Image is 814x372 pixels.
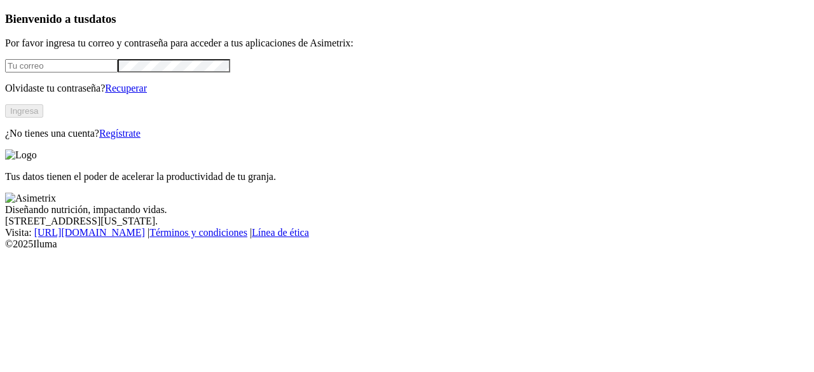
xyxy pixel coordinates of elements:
[5,149,37,161] img: Logo
[5,204,809,216] div: Diseñando nutrición, impactando vidas.
[5,171,809,183] p: Tus datos tienen el poder de acelerar la productividad de tu granja.
[99,128,141,139] a: Regístrate
[89,12,116,25] span: datos
[149,227,247,238] a: Términos y condiciones
[5,38,809,49] p: Por favor ingresa tu correo y contraseña para acceder a tus aplicaciones de Asimetrix:
[5,216,809,227] div: [STREET_ADDRESS][US_STATE].
[252,227,309,238] a: Línea de ética
[5,128,809,139] p: ¿No tienes una cuenta?
[5,59,118,72] input: Tu correo
[5,193,56,204] img: Asimetrix
[105,83,147,93] a: Recuperar
[5,104,43,118] button: Ingresa
[5,83,809,94] p: Olvidaste tu contraseña?
[34,227,145,238] a: [URL][DOMAIN_NAME]
[5,12,809,26] h3: Bienvenido a tus
[5,227,809,238] div: Visita : | |
[5,238,809,250] div: © 2025 Iluma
